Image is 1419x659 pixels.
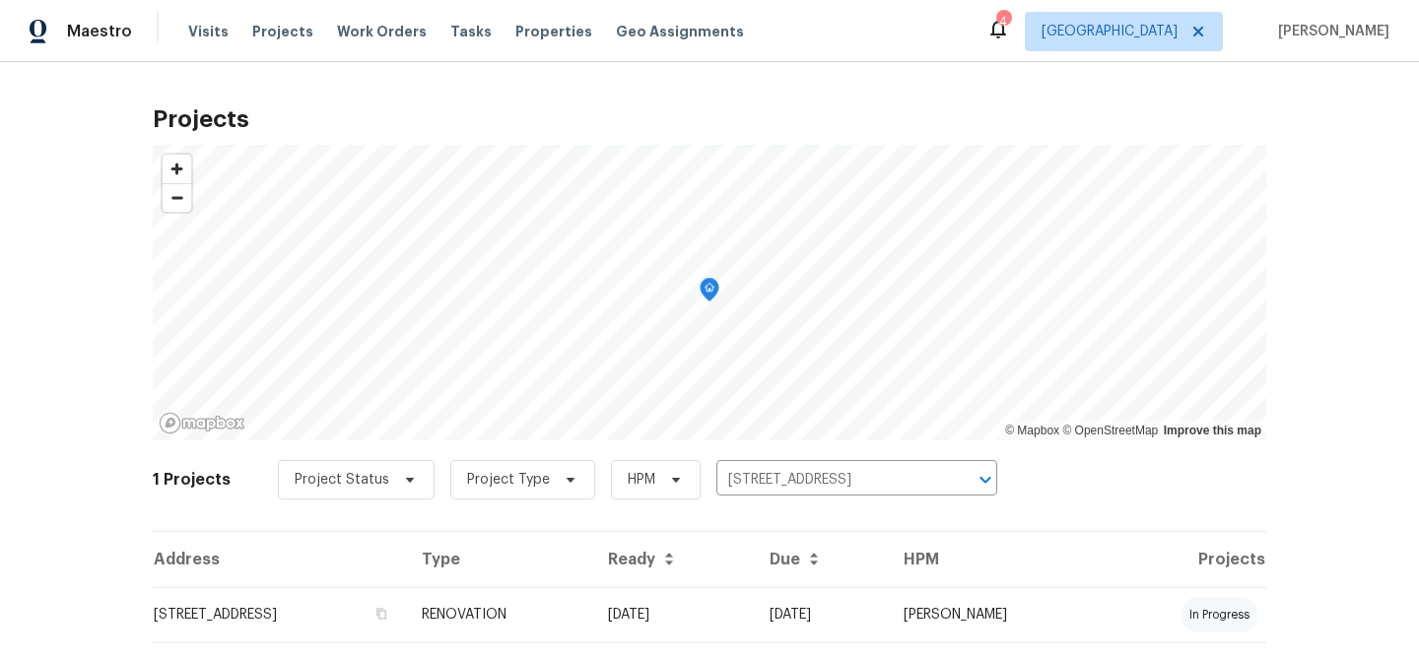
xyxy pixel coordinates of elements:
[592,587,754,642] td: [DATE]
[153,109,1266,129] h2: Projects
[1042,22,1178,41] span: [GEOGRAPHIC_DATA]
[159,412,245,434] a: Mapbox homepage
[450,25,492,38] span: Tasks
[406,532,592,587] th: Type
[1005,424,1059,437] a: Mapbox
[153,587,406,642] td: [STREET_ADDRESS]
[616,22,744,41] span: Geo Assignments
[295,470,389,490] span: Project Status
[1105,532,1266,587] th: Projects
[467,470,550,490] span: Project Type
[754,587,888,642] td: [DATE]
[1270,22,1389,41] span: [PERSON_NAME]
[67,22,132,41] span: Maestro
[153,532,406,587] th: Address
[153,145,1266,440] canvas: Map
[716,465,942,495] input: Search projects
[1182,597,1257,632] div: in progress
[1062,424,1158,437] a: OpenStreetMap
[888,532,1105,587] th: HPM
[592,532,754,587] th: Ready
[700,278,719,308] div: Map marker
[996,12,1010,32] div: 4
[163,184,191,212] span: Zoom out
[163,155,191,183] button: Zoom in
[337,22,427,41] span: Work Orders
[406,587,592,642] td: RENOVATION
[372,605,390,623] button: Copy Address
[754,532,888,587] th: Due
[888,587,1105,642] td: [PERSON_NAME]
[252,22,313,41] span: Projects
[1164,424,1261,437] a: Improve this map
[628,470,655,490] span: HPM
[515,22,592,41] span: Properties
[153,470,231,490] h2: 1 Projects
[163,183,191,212] button: Zoom out
[188,22,229,41] span: Visits
[972,466,999,494] button: Open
